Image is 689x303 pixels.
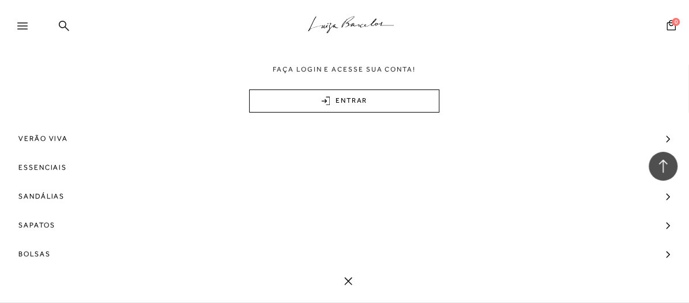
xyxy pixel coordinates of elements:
[18,124,68,153] span: Verão Viva
[18,211,55,240] span: Sapatos
[18,182,65,211] span: Sandálias
[249,89,439,113] a: ENTRAR
[18,153,67,182] span: Essenciais
[18,240,51,268] span: Bolsas
[672,18,680,26] span: 0
[663,19,679,35] button: 0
